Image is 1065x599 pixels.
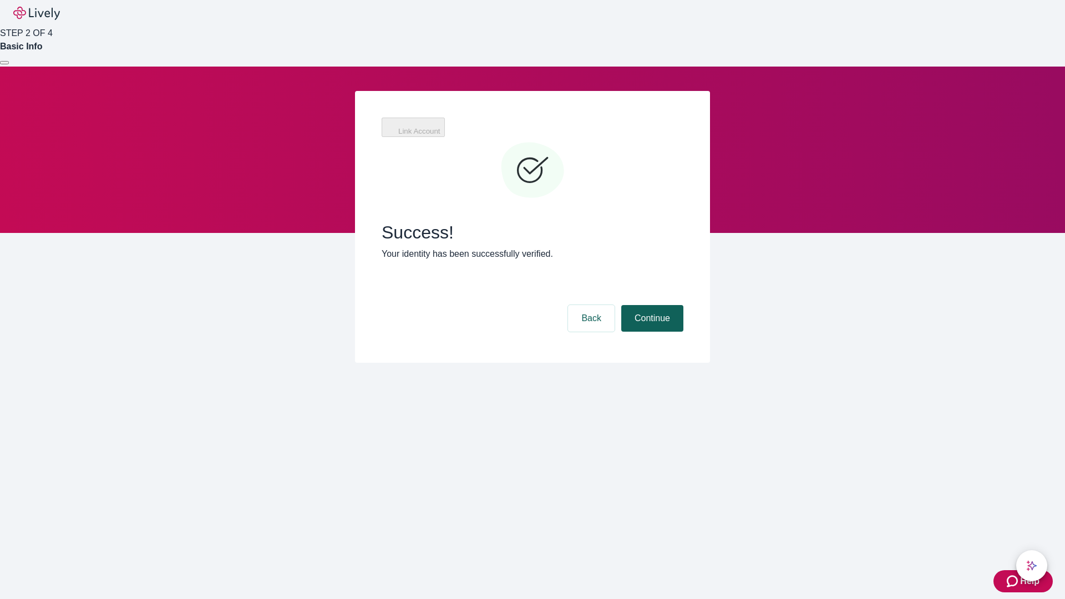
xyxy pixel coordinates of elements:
[1026,560,1037,571] svg: Lively AI Assistant
[499,138,566,204] svg: Checkmark icon
[993,570,1053,592] button: Zendesk support iconHelp
[13,7,60,20] img: Lively
[568,305,615,332] button: Back
[382,118,445,137] button: Link Account
[382,247,683,261] p: Your identity has been successfully verified.
[1007,575,1020,588] svg: Zendesk support icon
[382,222,683,243] span: Success!
[621,305,683,332] button: Continue
[1016,550,1047,581] button: chat
[1020,575,1039,588] span: Help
